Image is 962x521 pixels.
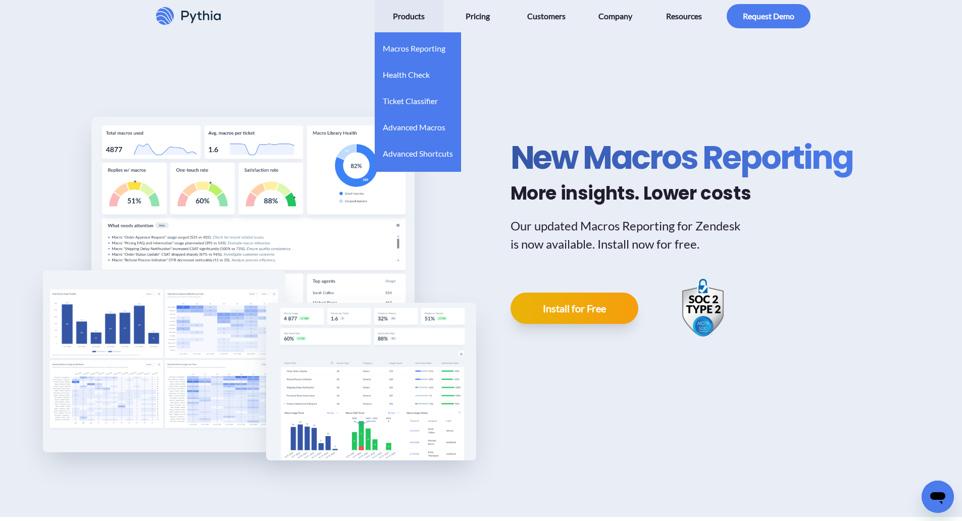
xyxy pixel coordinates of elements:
img: Macros Reporting [266,303,476,460]
h2: More insights. Lower costs [511,182,853,205]
a: Advanced Macros [383,111,445,137]
span: Pricing [466,8,490,24]
span: Health Check [383,67,430,83]
img: SOC 2 Type 2 [679,277,727,339]
iframe: Button to launch messaging window [922,481,954,513]
span: Customers [527,8,566,24]
img: Macros Reporting [91,117,415,359]
span: Advanced Macros [383,119,445,135]
span: Ticket Classifier [383,93,438,109]
a: Pythia is SOC 2 Type 2 compliant and continuously monitors its security [679,277,727,339]
a: Health Check [383,59,430,85]
img: Macros Reporting [43,270,285,452]
span: Resources [666,8,702,24]
h1: New Macros Reporting [511,137,853,178]
a: Advanced Shortcuts [383,137,453,164]
span: Macros Reporting [383,40,445,57]
span: Advanced Shortcuts [383,146,453,162]
p: Our updated Macros Reporting for Zendesk is now available. Install now for free. [511,217,748,253]
span: Products [393,8,425,24]
a: Ticket Classifier [383,85,438,111]
a: Macros Reporting [383,32,445,59]
span: Company [598,8,632,24]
